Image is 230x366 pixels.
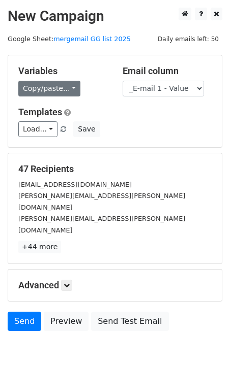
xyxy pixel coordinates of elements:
[18,181,132,188] small: [EMAIL_ADDRESS][DOMAIN_NAME]
[73,121,100,137] button: Save
[179,317,230,366] iframe: Chat Widget
[154,35,222,43] a: Daily emails left: 50
[91,312,168,331] a: Send Test Email
[18,107,62,117] a: Templates
[53,35,131,43] a: mergemail GG list 2025
[18,65,107,77] h5: Variables
[8,35,131,43] small: Google Sheet:
[8,8,222,25] h2: New Campaign
[154,34,222,45] span: Daily emails left: 50
[18,241,61,253] a: +44 more
[18,280,212,291] h5: Advanced
[18,215,185,234] small: [PERSON_NAME][EMAIL_ADDRESS][PERSON_NAME][DOMAIN_NAME]
[18,121,57,137] a: Load...
[44,312,89,331] a: Preview
[8,312,41,331] a: Send
[123,65,212,77] h5: Email column
[18,192,185,211] small: [PERSON_NAME][EMAIL_ADDRESS][PERSON_NAME][DOMAIN_NAME]
[18,163,212,175] h5: 47 Recipients
[18,81,80,96] a: Copy/paste...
